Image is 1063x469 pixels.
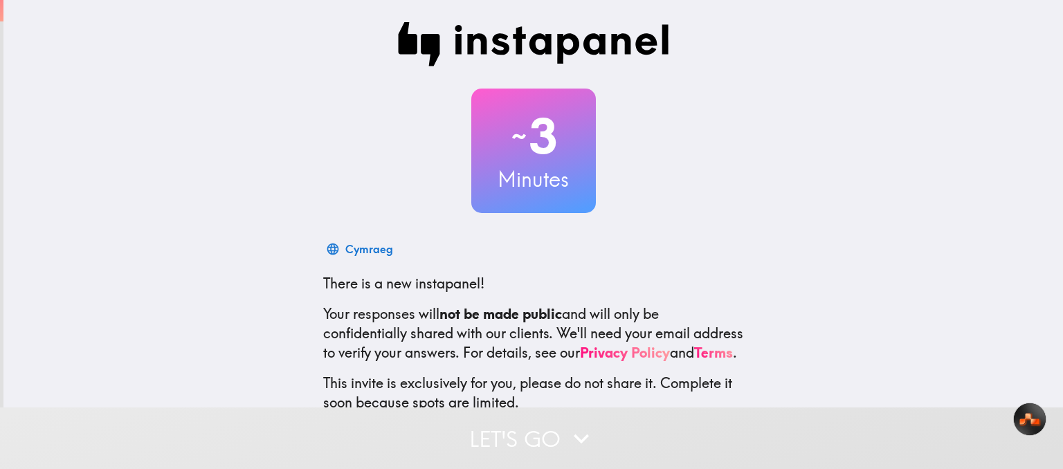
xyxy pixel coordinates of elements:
p: This invite is exclusively for you, please do not share it. Complete it soon because spots are li... [323,374,744,412]
img: Instapanel [398,22,669,66]
div: Cymraeg [345,239,393,259]
button: Cymraeg [323,235,399,263]
h2: 3 [471,108,596,165]
a: Privacy Policy [580,344,670,361]
span: There is a new instapanel! [323,275,484,292]
a: Terms [694,344,733,361]
h3: Minutes [471,165,596,194]
b: not be made public [439,305,562,322]
p: Your responses will and will only be confidentially shared with our clients. We'll need your emai... [323,304,744,362]
span: ~ [509,116,529,157]
img: svg+xml,%3Csvg%20xmlns%3D%22http%3A%2F%2Fwww.w3.org%2F2000%2Fsvg%22%20width%3D%2233%22%20height%3... [1019,412,1042,427]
